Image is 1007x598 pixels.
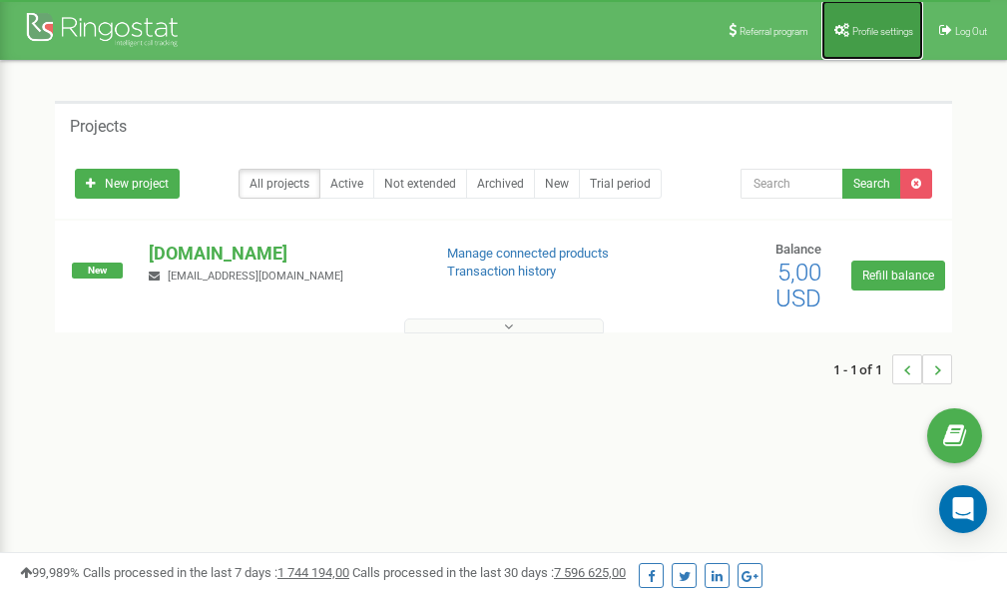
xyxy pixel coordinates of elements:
[775,259,821,312] span: 5,00 USD
[352,565,626,580] span: Calls processed in the last 30 days :
[833,334,952,404] nav: ...
[239,169,320,199] a: All projects
[447,264,556,279] a: Transaction history
[149,241,414,267] p: [DOMAIN_NAME]
[741,169,843,199] input: Search
[740,26,808,37] span: Referral program
[955,26,987,37] span: Log Out
[20,565,80,580] span: 99,989%
[373,169,467,199] a: Not extended
[447,246,609,261] a: Manage connected products
[852,26,913,37] span: Profile settings
[534,169,580,199] a: New
[842,169,901,199] button: Search
[579,169,662,199] a: Trial period
[851,261,945,291] a: Refill balance
[833,354,892,384] span: 1 - 1 of 1
[939,485,987,533] div: Open Intercom Messenger
[83,565,349,580] span: Calls processed in the last 7 days :
[168,270,343,283] span: [EMAIL_ADDRESS][DOMAIN_NAME]
[775,242,821,257] span: Balance
[277,565,349,580] u: 1 744 194,00
[554,565,626,580] u: 7 596 625,00
[70,118,127,136] h5: Projects
[72,263,123,279] span: New
[319,169,374,199] a: Active
[75,169,180,199] a: New project
[466,169,535,199] a: Archived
